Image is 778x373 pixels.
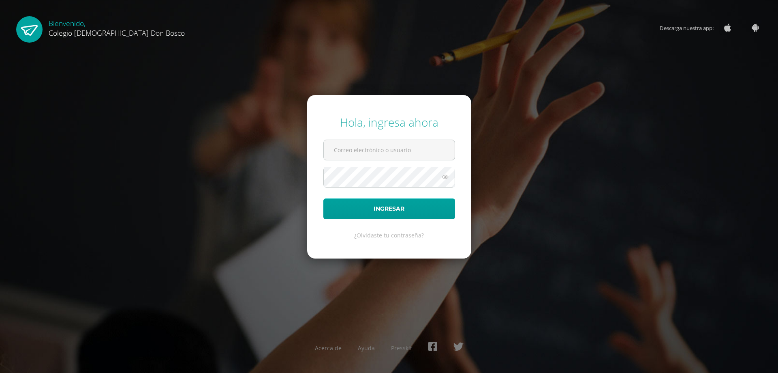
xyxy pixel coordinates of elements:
a: ¿Olvidaste tu contraseña? [354,231,424,239]
a: Ayuda [358,344,375,352]
div: Hola, ingresa ahora [323,114,455,130]
a: Presskit [391,344,412,352]
span: Colegio [DEMOGRAPHIC_DATA] Don Bosco [49,28,185,38]
a: Acerca de [315,344,342,352]
input: Correo electrónico o usuario [324,140,455,160]
span: Descarga nuestra app: [660,20,722,36]
div: Bienvenido, [49,16,185,38]
button: Ingresar [323,198,455,219]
